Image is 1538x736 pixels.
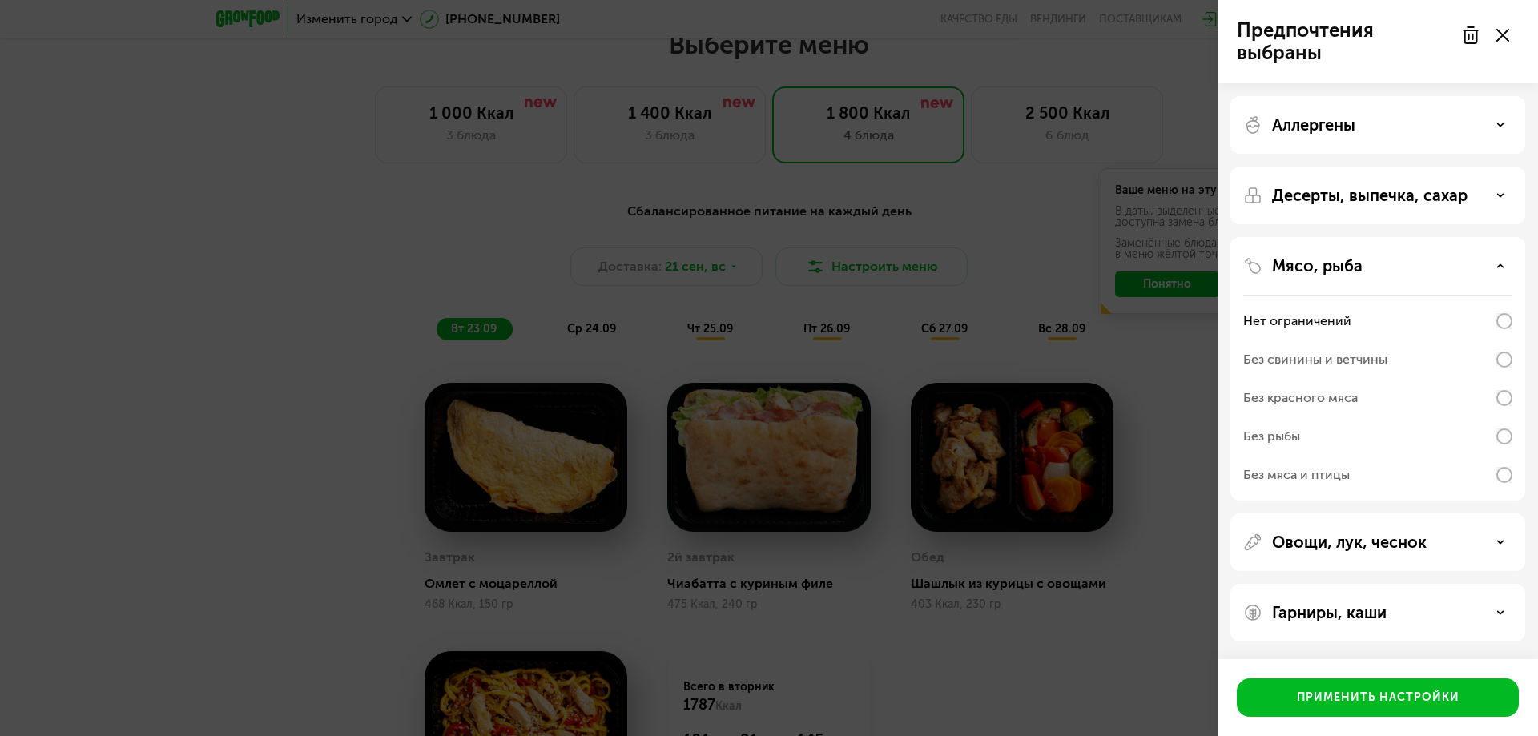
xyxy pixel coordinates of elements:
div: Без рыбы [1243,427,1300,446]
div: Без красного мяса [1243,388,1358,408]
button: Применить настройки [1237,678,1519,717]
div: Применить настройки [1297,690,1459,706]
div: Без свинины и ветчины [1243,350,1387,369]
p: Аллергены [1272,115,1355,135]
p: Предпочтения выбраны [1237,19,1451,64]
p: Овощи, лук, чеснок [1272,533,1427,552]
p: Мясо, рыба [1272,256,1363,275]
p: Гарниры, каши [1272,603,1387,622]
div: Без мяса и птицы [1243,465,1350,485]
div: Нет ограничений [1243,312,1351,331]
p: Десерты, выпечка, сахар [1272,186,1468,205]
